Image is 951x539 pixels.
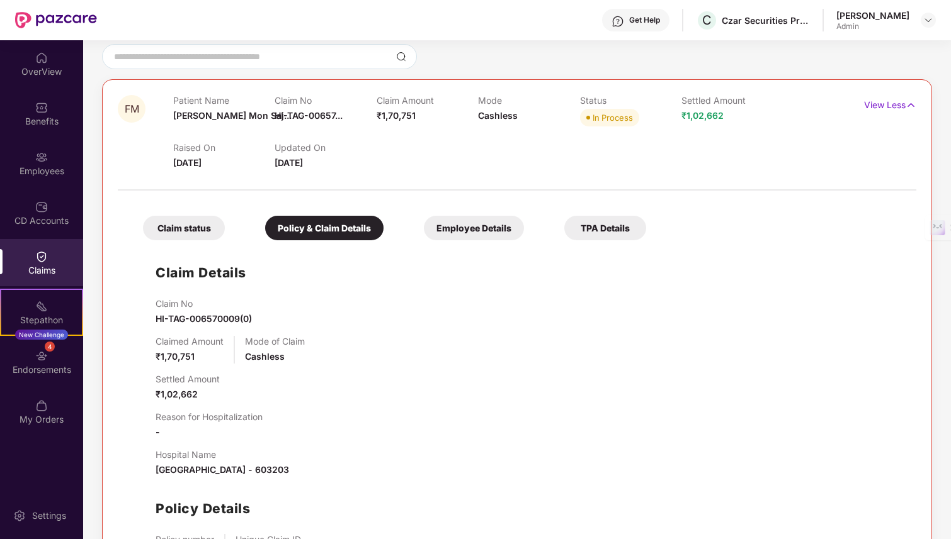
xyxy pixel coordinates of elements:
div: Get Help [629,15,660,25]
span: ₹1,70,751 [377,110,416,121]
img: New Pazcare Logo [15,12,97,28]
div: In Process [593,111,633,124]
img: svg+xml;base64,PHN2ZyBpZD0iTXlfT3JkZXJzIiBkYXRhLW5hbWU9Ik15IE9yZGVycyIgeG1sbnM9Imh0dHA6Ly93d3cudz... [35,399,48,412]
p: View Less [864,95,916,112]
img: svg+xml;base64,PHN2ZyBpZD0iQ2xhaW0iIHhtbG5zPSJodHRwOi8vd3d3LnczLm9yZy8yMDAwL3N2ZyIgd2lkdGg9IjIwIi... [35,250,48,263]
span: HI-TAG-006570009(0) [156,313,252,324]
img: svg+xml;base64,PHN2ZyBpZD0iRW5kb3JzZW1lbnRzIiB4bWxucz0iaHR0cDovL3d3dy53My5vcmcvMjAwMC9zdmciIHdpZH... [35,350,48,362]
div: Policy & Claim Details [265,216,384,240]
p: Claim No [156,298,252,309]
div: New Challenge [15,330,68,340]
p: Claim No [275,95,376,106]
img: svg+xml;base64,PHN2ZyB4bWxucz0iaHR0cDovL3d3dy53My5vcmcvMjAwMC9zdmciIHdpZHRoPSIyMSIgaGVpZ2h0PSIyMC... [35,300,48,313]
img: svg+xml;base64,PHN2ZyBpZD0iRW1wbG95ZWVzIiB4bWxucz0iaHR0cDovL3d3dy53My5vcmcvMjAwMC9zdmciIHdpZHRoPS... [35,151,48,164]
span: ₹1,70,751 [156,351,195,362]
div: Admin [836,21,909,31]
p: Mode [478,95,579,106]
p: Settled Amount [156,374,220,384]
img: svg+xml;base64,PHN2ZyBpZD0iQ0RfQWNjb3VudHMiIGRhdGEtbmFtZT0iQ0QgQWNjb3VudHMiIHhtbG5zPSJodHRwOi8vd3... [35,201,48,213]
p: Updated On [275,142,376,153]
span: HI-TAG-00657... [275,110,343,121]
div: [PERSON_NAME] [836,9,909,21]
div: Settings [28,509,70,522]
img: svg+xml;base64,PHN2ZyBpZD0iSG9tZSIgeG1sbnM9Imh0dHA6Ly93d3cudzMub3JnLzIwMDAvc3ZnIiB3aWR0aD0iMjAiIG... [35,52,48,64]
p: Patient Name [173,95,275,106]
div: TPA Details [564,216,646,240]
div: 4 [45,342,55,352]
span: [PERSON_NAME] Mon Saj... [173,110,292,121]
div: Stepathon [1,314,82,326]
span: ₹1,02,662 [681,110,724,121]
span: Cashless [245,351,285,362]
span: ₹1,02,662 [156,389,198,399]
p: Claimed Amount [156,336,224,347]
img: svg+xml;base64,PHN2ZyBpZD0iU2V0dGluZy0yMHgyMCIgeG1sbnM9Imh0dHA6Ly93d3cudzMub3JnLzIwMDAvc3ZnIiB3aW... [13,509,26,522]
p: Settled Amount [681,95,783,106]
span: - [156,426,160,437]
p: Status [580,95,681,106]
div: Czar Securities Private Limited [722,14,810,26]
p: Reason for Hospitalization [156,411,263,422]
span: FM [125,104,139,114]
p: Mode of Claim [245,336,305,347]
p: Raised On [173,142,275,153]
h1: Policy Details [156,498,250,519]
p: Hospital Name [156,449,289,460]
span: [DATE] [275,157,303,168]
img: svg+xml;base64,PHN2ZyBpZD0iQmVuZWZpdHMiIHhtbG5zPSJodHRwOi8vd3d3LnczLm9yZy8yMDAwL3N2ZyIgd2lkdGg9Ij... [35,101,48,114]
span: Cashless [478,110,518,121]
div: Employee Details [424,216,524,240]
img: svg+xml;base64,PHN2ZyB4bWxucz0iaHR0cDovL3d3dy53My5vcmcvMjAwMC9zdmciIHdpZHRoPSIxNyIgaGVpZ2h0PSIxNy... [906,98,916,112]
span: C [702,13,712,28]
span: [GEOGRAPHIC_DATA] - 603203 [156,464,289,475]
img: svg+xml;base64,PHN2ZyBpZD0iU2VhcmNoLTMyeDMyIiB4bWxucz0iaHR0cDovL3d3dy53My5vcmcvMjAwMC9zdmciIHdpZH... [396,52,406,62]
img: svg+xml;base64,PHN2ZyBpZD0iSGVscC0zMngzMiIgeG1sbnM9Imh0dHA6Ly93d3cudzMub3JnLzIwMDAvc3ZnIiB3aWR0aD... [612,15,624,28]
img: svg+xml;base64,PHN2ZyBpZD0iRHJvcGRvd24tMzJ4MzIiIHhtbG5zPSJodHRwOi8vd3d3LnczLm9yZy8yMDAwL3N2ZyIgd2... [923,15,933,25]
div: Claim status [143,216,225,240]
p: Claim Amount [377,95,478,106]
span: [DATE] [173,157,202,168]
h1: Claim Details [156,262,246,283]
